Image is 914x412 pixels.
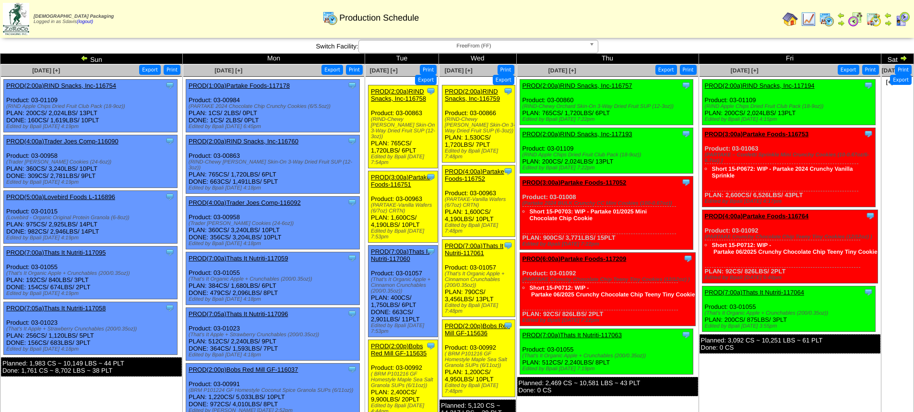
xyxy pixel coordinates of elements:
[189,388,359,393] div: (BRM P101224 GF Homestyle Coconut Spice Granola SUPs (6/11oz))
[442,85,515,163] div: Product: 03-00866 PLAN: 1,530CS / 1,720LBS / 7PLT
[522,82,632,89] a: PROD(2:00a)RIND Snacks, Inc-116757
[189,332,359,338] div: (That's It Apple + Strawberry Crunchables (200/0.35oz))
[522,241,693,247] div: Edited by Bpali [DATE] 7:22pm
[712,165,853,179] a: Short 15-P0672: WIP - Partake 2024 Crunchy Vanilla Sprinkle
[819,12,834,27] img: calendarprod.gif
[445,197,515,208] div: (PARTAKE-Vanilla Wafers (6/7oz) CRTN)
[522,152,693,158] div: (RIND Apple Chips Dried Fruit Club Pack (18-9oz))
[801,12,816,27] img: line_graph.gif
[522,200,693,206] div: (Partake 2024 BULK Crunchy CC Mini Cookies (100-0.67oz))
[705,234,878,240] div: (PARTAKE Crunchy Chocolate Chip Teeny Tiny Cookies (12/12oz) )
[445,117,515,134] div: (RIND-Chewy [PERSON_NAME] Skin-On 3-Way Dried Fruit SUP (6-3oz))
[426,341,436,351] img: Tooltip
[189,352,359,358] div: Edited by Bpali [DATE] 4:18pm
[864,81,873,90] img: Tooltip
[522,331,622,339] a: PROD(7:00a)Thats It Nutriti-117063
[165,192,175,201] img: Tooltip
[680,65,697,75] button: Print
[699,54,881,64] td: Fri
[516,54,699,64] td: Thu
[6,305,106,312] a: PROD(7:05a)Thats It Nutriti-117058
[520,253,695,326] div: Product: 03-01092 PLAN: 92CS / 826LBS / 2PLT
[189,296,359,302] div: Edited by Bpali [DATE] 4:18pm
[426,86,436,96] img: Tooltip
[371,88,426,102] a: PROD(2:00a)RIND Snacks, Inc-116758
[731,67,759,74] a: [DATE] [+]
[655,65,677,75] button: Export
[705,289,804,296] a: PROD(7:00a)Thats It Nutriti-117064
[884,12,892,19] img: arrowleft.gif
[6,215,177,221] div: (Lovebird - Organic Original Protein Granola (6-8oz))
[370,67,398,74] span: [DATE] [+]
[503,86,513,96] img: Tooltip
[77,19,93,24] a: (logout)
[6,104,177,109] div: (RIND Apple Chips Dried Fruit Club Pack (18-9oz))
[522,165,693,171] div: Edited by Bpali [DATE] 7:22pm
[189,199,301,206] a: PROD(4:00a)Trader Joes Comp-116092
[186,80,360,132] div: Product: 03-00984 PLAN: 1CS / 2LBS / 0PLT DONE: 1CS / 2LBS / 0PLT
[165,303,175,313] img: Tooltip
[705,323,876,329] div: Edited by Bpali [DATE] 3:55pm
[445,322,510,337] a: PROD(2:00p)Bobs Red Mill GF-115636
[681,177,691,187] img: Tooltip
[164,65,180,75] button: Print
[420,65,437,75] button: Print
[347,81,357,90] img: Tooltip
[371,371,438,388] div: ( BRM P101216 GF Homestyle Maple Sea Salt Granola SUPs (6/11oz))
[681,81,691,90] img: Tooltip
[189,159,359,171] div: (RIND-Chewy [PERSON_NAME] Skin-On 3-Way Dried Fruit SUP (12-3oz))
[368,171,438,243] div: Product: 03-00963 PLAN: 1,600CS / 4,190LBS / 10PLT
[493,75,514,85] button: Export
[705,199,876,204] div: Edited by Bpali [DATE] 4:17pm
[189,185,359,191] div: Edited by Bpali [DATE] 4:18pm
[371,277,438,294] div: (That's It Organic Apple + Cinnamon Crunchables (200/0.35oz))
[6,346,177,352] div: Edited by Bpali [DATE] 4:18pm
[783,12,798,27] img: home.gif
[4,247,178,299] div: Product: 03-01055 PLAN: 192CS / 840LBS / 3PLT DONE: 154CS / 674LBS / 2PLT
[837,19,845,27] img: arrowright.gif
[368,85,438,168] div: Product: 03-00863 PLAN: 765CS / 1,720LBS / 6PLT
[1,357,182,377] div: Planned: 1,983 CS ~ 10,149 LBS ~ 44 PLT Done: 1,761 CS ~ 8,702 LBS ~ 38 PLT
[186,135,360,194] div: Product: 03-00863 PLAN: 765CS / 1,720LBS / 6PLT DONE: 663CS / 1,491LBS / 5PLT
[445,67,473,74] a: [DATE] [+]
[705,82,815,89] a: PROD(2:00a)RIND Snacks, Inc-117194
[895,12,910,27] img: calendarcustomer.gif
[702,80,876,125] div: Product: 03-01109 PLAN: 200CS / 2,024LBS / 13PLT
[520,80,693,125] div: Product: 03-00860 PLAN: 765CS / 1,720LBS / 6PLT
[522,277,695,283] div: (PARTAKE Crunchy Chocolate Chip Teeny Tiny Cookies (12/12oz) )
[681,129,691,139] img: Tooltip
[189,82,290,89] a: PROD(1:00a)Partake Foods-117178
[705,130,809,138] a: PROD(3:00a)Partake Foods-116753
[522,117,693,122] div: Edited by Bpali [DATE] 7:22pm
[6,235,177,241] div: Edited by Bpali [DATE] 4:19pm
[498,65,514,75] button: Print
[700,334,880,353] div: Planned: 3,092 CS ~ 10,251 LBS ~ 61 PLT Done: 0 CS
[895,65,912,75] button: Print
[214,67,242,74] span: [DATE] [+]
[6,138,119,145] a: PROD(4:00a)Trader Joes Comp-116090
[838,65,859,75] button: Export
[321,65,343,75] button: Export
[6,82,116,89] a: PROD(2:00a)RIND Snacks, Inc-116754
[503,321,513,330] img: Tooltip
[445,351,515,368] div: ( BRM P101216 GF Homestyle Maple Sea Salt Granola SUPs (6/11oz))
[522,255,627,262] a: PROD(6:00a)Partake Foods-117209
[189,310,288,318] a: PROD(7:05a)Thats It Nutriti-117096
[864,129,873,139] img: Tooltip
[3,3,29,35] img: zoroco-logo-small.webp
[365,54,439,64] td: Tue
[705,117,876,122] div: Edited by Bpali [DATE] 4:15pm
[189,138,298,145] a: PROD(2:00a)RIND Snacks, Inc-116760
[371,174,430,188] a: PROD(3:00a)Partake Foods-116751
[0,54,183,64] td: Sun
[517,377,698,396] div: Planned: 2,469 CS ~ 10,581 LBS ~ 43 PLT Done: 0 CS
[32,67,60,74] a: [DATE] [+]
[189,104,359,109] div: (PARTAKE 2024 Chocolate Chip Crunchy Cookies (6/5.5oz))
[363,40,585,52] span: FreeFrom (FF)
[881,54,914,64] td: Sat
[34,14,114,19] span: [DEMOGRAPHIC_DATA] Packaging
[705,212,809,220] a: PROD(4:00a)Partake Foods-116764
[520,177,693,250] div: Product: 03-01008 PLAN: 900CS / 3,771LBS / 15PLT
